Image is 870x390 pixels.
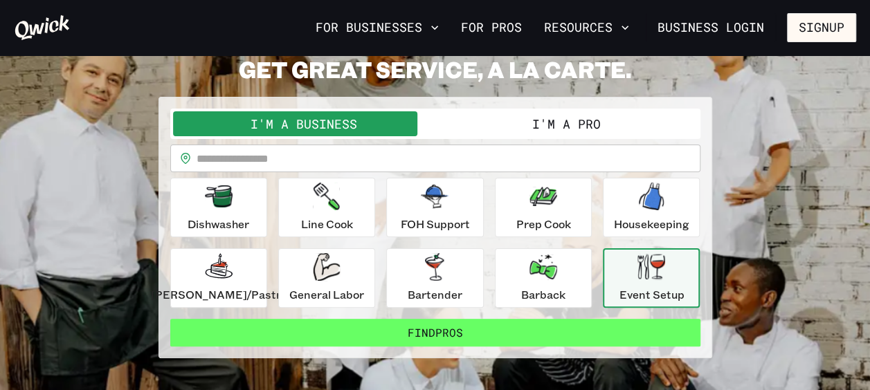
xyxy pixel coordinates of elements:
[603,178,700,237] button: Housekeeping
[310,16,444,39] button: For Businesses
[400,216,469,232] p: FOH Support
[170,319,700,346] button: FindPros
[455,16,527,39] a: For Pros
[158,55,712,83] h2: GET GREAT SERVICE, A LA CARTE.
[521,286,565,303] p: Barback
[278,178,375,237] button: Line Cook
[188,216,249,232] p: Dishwasher
[408,286,462,303] p: Bartender
[170,248,267,308] button: [PERSON_NAME]/Pastry
[151,286,287,303] p: [PERSON_NAME]/Pastry
[435,111,698,136] button: I'm a Pro
[170,178,267,237] button: Dishwasher
[386,178,483,237] button: FOH Support
[646,13,776,42] a: Business Login
[516,216,570,232] p: Prep Cook
[173,111,435,136] button: I'm a Business
[386,248,483,308] button: Bartender
[301,216,353,232] p: Line Cook
[787,13,856,42] button: Signup
[538,16,635,39] button: Resources
[603,248,700,308] button: Event Setup
[619,286,684,303] p: Event Setup
[289,286,364,303] p: General Labor
[614,216,689,232] p: Housekeeping
[278,248,375,308] button: General Labor
[495,248,592,308] button: Barback
[495,178,592,237] button: Prep Cook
